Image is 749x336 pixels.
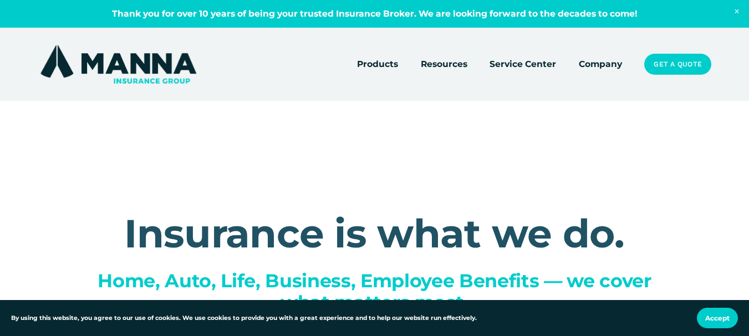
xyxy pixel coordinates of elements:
span: Accept [705,314,730,322]
img: Manna Insurance Group [38,43,199,86]
button: Accept [697,308,738,328]
span: Home, Auto, Life, Business, Employee Benefits — we cover what matters most. [98,270,656,313]
a: Service Center [490,56,556,72]
span: Products [357,57,398,71]
a: Get a Quote [644,54,711,74]
span: Resources [421,57,467,71]
strong: Insurance is what we do. [124,210,624,257]
a: Company [579,56,622,72]
a: folder dropdown [357,56,398,72]
a: folder dropdown [421,56,467,72]
p: By using this website, you agree to our use of cookies. We use cookies to provide you with a grea... [11,313,477,323]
